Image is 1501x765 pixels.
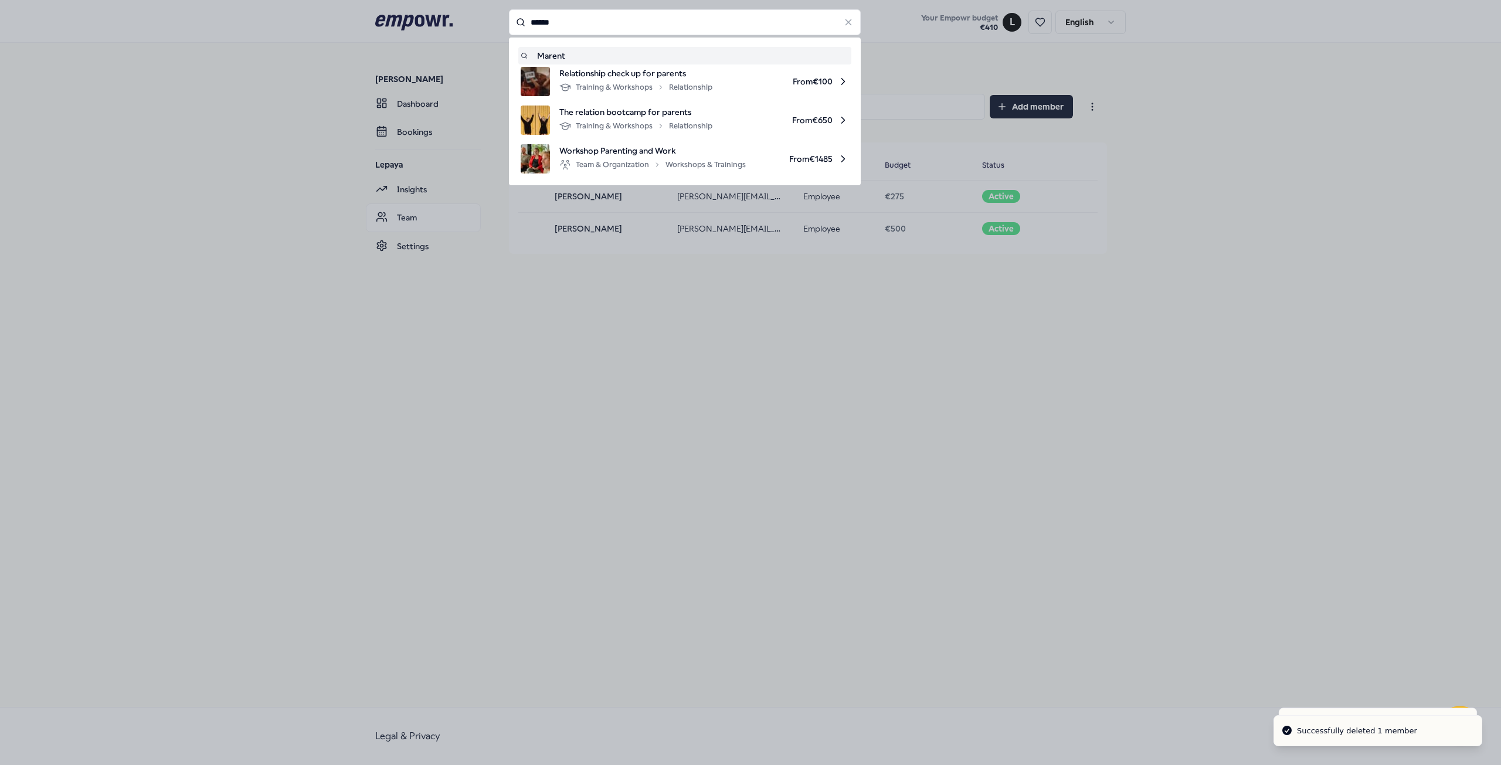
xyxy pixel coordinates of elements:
[722,106,849,135] span: From € 650
[755,144,849,174] span: From € 1485
[521,49,849,62] a: Marent
[1297,725,1417,737] div: Successfully deleted 1 member
[559,67,712,80] span: Relationship check up for parents
[521,144,550,174] img: product image
[521,67,550,96] img: product image
[559,144,746,157] span: Workshop Parenting and Work
[521,106,849,135] a: product imageThe relation bootcamp for parentsTraining & WorkshopsRelationshipFrom€650
[559,119,712,133] div: Training & Workshops Relationship
[509,9,861,35] input: Search for products, categories or subcategories
[559,80,712,94] div: Training & Workshops Relationship
[521,144,849,174] a: product imageWorkshop Parenting and WorkTeam & OrganizationWorkshops & TrainingsFrom€1485
[559,158,746,172] div: Team & Organization Workshops & Trainings
[521,67,849,96] a: product imageRelationship check up for parentsTraining & WorkshopsRelationshipFrom€100
[722,67,849,96] span: From € 100
[559,106,712,118] span: The relation bootcamp for parents
[521,106,550,135] img: product image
